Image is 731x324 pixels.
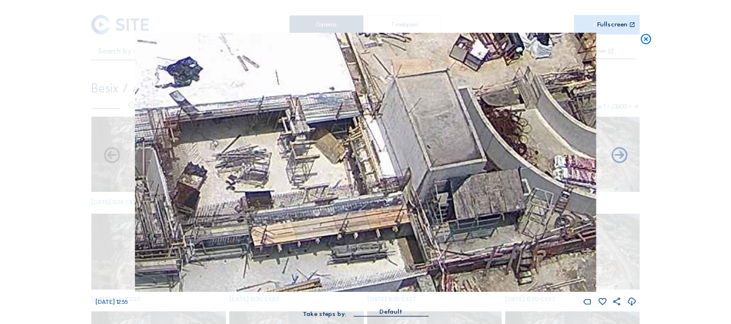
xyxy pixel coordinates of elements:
[353,307,428,316] div: Default
[610,146,629,165] i: Back
[379,307,402,317] div: Default
[102,146,121,165] i: Forward
[597,21,628,28] div: Fullscreen
[135,33,596,292] img: Image
[95,298,128,306] span: [DATE] 12:55
[303,311,347,317] div: Take steps by:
